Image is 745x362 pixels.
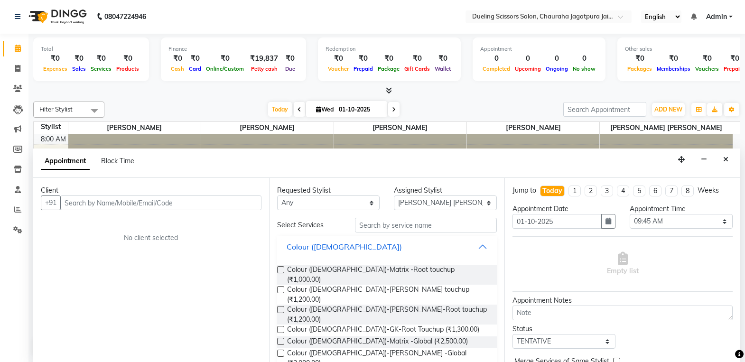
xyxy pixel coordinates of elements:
[249,65,280,72] span: Petty cash
[326,65,351,72] span: Voucher
[693,53,721,64] div: ₹0
[693,65,721,72] span: Vouchers
[168,53,186,64] div: ₹0
[607,252,639,276] span: Empty list
[512,65,543,72] span: Upcoming
[467,122,599,134] span: [PERSON_NAME]
[70,53,88,64] div: ₹0
[186,65,204,72] span: Card
[336,102,383,117] input: 2025-10-01
[630,204,733,214] div: Appointment Time
[649,186,661,196] li: 6
[719,152,733,167] button: Close
[282,53,298,64] div: ₹0
[287,285,490,305] span: Colour ([DEMOGRAPHIC_DATA])-[PERSON_NAME] touchup (₹1,200.00)
[34,122,68,132] div: Stylist
[281,238,494,255] button: Colour ([DEMOGRAPHIC_DATA])
[41,65,70,72] span: Expenses
[326,53,351,64] div: ₹0
[654,65,693,72] span: Memberships
[402,65,432,72] span: Gift Cards
[570,53,598,64] div: 0
[542,186,562,196] div: Today
[41,153,90,170] span: Appointment
[168,45,298,53] div: Finance
[104,3,146,30] b: 08047224946
[287,265,490,285] span: Colour ([DEMOGRAPHIC_DATA])-Matrix -Root touchup (₹1,000.00)
[394,186,497,195] div: Assigned Stylist
[512,204,615,214] div: Appointment Date
[625,65,654,72] span: Packages
[480,65,512,72] span: Completed
[41,53,70,64] div: ₹0
[543,53,570,64] div: 0
[287,325,479,336] span: Colour ([DEMOGRAPHIC_DATA])-GK-Root Touchup (₹1,300.00)
[654,106,682,113] span: ADD NEW
[64,233,239,243] div: No client selected
[287,305,490,325] span: Colour ([DEMOGRAPHIC_DATA])-[PERSON_NAME]-Root touchup (₹1,200.00)
[60,195,261,210] input: Search by Name/Mobile/Email/Code
[351,53,375,64] div: ₹0
[287,336,468,348] span: Colour ([DEMOGRAPHIC_DATA])-Matrix -Global (₹2,500.00)
[24,3,89,30] img: logo
[512,296,733,306] div: Appointment Notes
[41,195,61,210] button: +91
[585,186,597,196] li: 2
[633,186,645,196] li: 5
[665,186,678,196] li: 7
[277,186,380,195] div: Requested Stylist
[268,102,292,117] span: Today
[512,324,615,334] div: Status
[625,53,654,64] div: ₹0
[186,53,204,64] div: ₹0
[39,134,68,144] div: 8:00 AM
[101,157,134,165] span: Block Time
[114,65,141,72] span: Products
[314,106,336,113] span: Wed
[375,65,402,72] span: Package
[432,65,453,72] span: Wallet
[681,186,694,196] li: 8
[512,214,602,229] input: yyyy-mm-dd
[41,45,141,53] div: Total
[355,218,497,232] input: Search by service name
[543,65,570,72] span: Ongoing
[168,65,186,72] span: Cash
[698,186,719,195] div: Weeks
[351,65,375,72] span: Prepaid
[326,45,453,53] div: Redemption
[88,53,114,64] div: ₹0
[68,122,201,134] span: [PERSON_NAME]
[375,53,402,64] div: ₹0
[570,65,598,72] span: No show
[114,53,141,64] div: ₹0
[568,186,581,196] li: 1
[402,53,432,64] div: ₹0
[706,12,727,22] span: Admin
[41,186,261,195] div: Client
[88,65,114,72] span: Services
[652,103,685,116] button: ADD NEW
[617,186,629,196] li: 4
[601,186,613,196] li: 3
[563,102,646,117] input: Search Appointment
[287,241,402,252] div: Colour ([DEMOGRAPHIC_DATA])
[70,65,88,72] span: Sales
[246,53,282,64] div: ₹19,837
[201,122,334,134] span: [PERSON_NAME]
[600,122,733,134] span: [PERSON_NAME] [PERSON_NAME]
[512,186,536,195] div: Jump to
[283,65,298,72] span: Due
[432,53,453,64] div: ₹0
[480,45,598,53] div: Appointment
[654,53,693,64] div: ₹0
[512,53,543,64] div: 0
[204,65,246,72] span: Online/Custom
[39,105,73,113] span: Filter Stylist
[334,122,466,134] span: [PERSON_NAME]
[270,220,348,230] div: Select Services
[480,53,512,64] div: 0
[204,53,246,64] div: ₹0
